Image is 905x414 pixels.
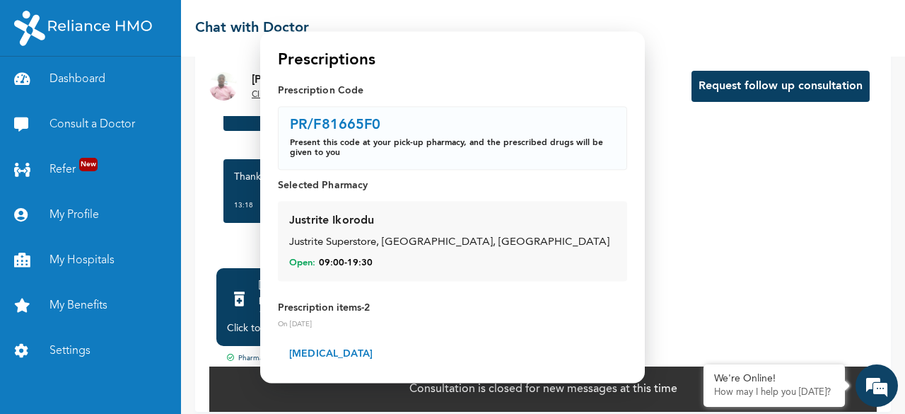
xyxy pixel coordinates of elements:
[289,257,315,270] span: Open:
[278,49,375,73] h4: Prescriptions
[278,301,627,316] p: Prescription items - 2
[278,319,627,330] p: On [DATE]
[278,179,627,193] p: Selected Pharmacy
[289,347,616,362] p: [MEDICAL_DATA]
[289,213,374,230] div: Justrite Ikorodu
[319,257,373,270] span: 09:00 - 19:30
[289,236,616,252] div: Justrite Superstore, [GEOGRAPHIC_DATA], [GEOGRAPHIC_DATA]
[290,139,615,159] p: Present this code at your pick-up pharmacy, and the prescribed drugs will be given to you
[278,84,627,98] p: Prescription Code
[290,119,381,133] p: PR/F81665F0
